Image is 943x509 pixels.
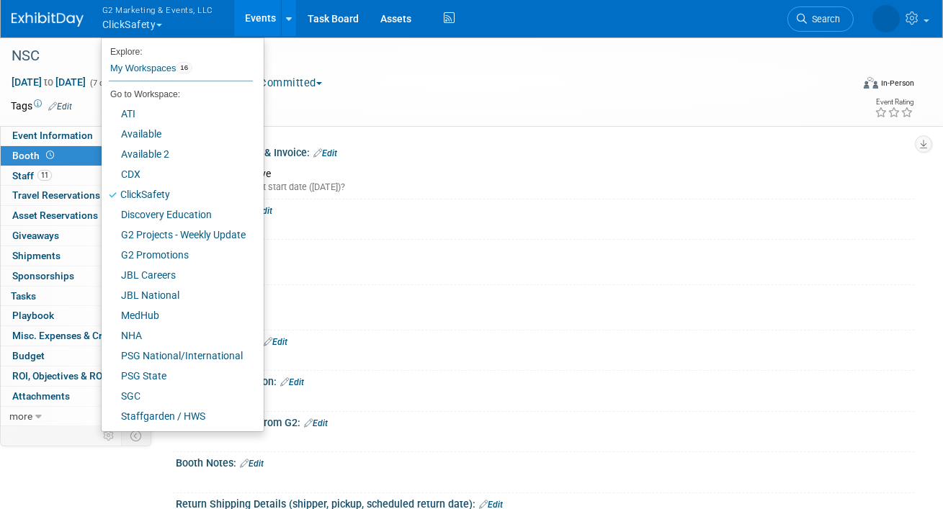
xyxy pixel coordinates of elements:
span: Tasks [11,290,36,302]
div: Event Rating [875,99,913,106]
div: Booth Notes: [176,452,914,471]
td: Tags [11,99,72,113]
span: G2 Marketing & Events, LLC [102,2,213,17]
span: Sponsorships [12,270,74,281]
a: Search [787,6,854,32]
a: Staffgarden / HWS [102,406,253,426]
img: ExhibitDay [12,12,84,27]
a: ClickSafety [102,184,253,204]
td: Toggle Event Tabs [122,426,151,445]
a: Giveaways [1,226,151,246]
a: ROI, Objectives & ROO [1,366,151,386]
span: Giveaways [12,230,59,241]
div: Ideally by: event start date ([DATE])? [191,181,903,194]
div: Need to Reserve [187,163,903,194]
a: G2 Projects - Weekly Update [102,225,253,245]
a: Sponsorships [1,266,151,286]
a: Shipments [1,246,151,266]
a: Tasks [1,287,151,306]
span: Travel Reservations [12,189,100,201]
a: Edit [264,337,287,347]
div: 20x20 [187,302,903,324]
a: Misc. Expenses & Credits [1,326,151,346]
span: Asset Reservations [12,210,98,221]
div: NSC [6,43,837,69]
div: Booth Reservation & Invoice: [176,142,914,161]
td: Personalize Event Tab Strip [97,426,122,445]
span: Event Information [12,130,93,141]
span: to [42,76,55,88]
a: more [1,407,151,426]
a: Available 2 [102,144,253,164]
img: Nora McQuillan [872,5,900,32]
a: ATI [102,104,253,124]
span: Staff [12,170,52,181]
span: more [9,410,32,422]
a: G2 Promotions [102,245,253,265]
a: JBL National [102,285,253,305]
a: Budget [1,346,151,366]
span: Search [807,14,840,24]
a: Edit [304,418,328,428]
a: Staff11 [1,166,151,186]
a: PSG State [102,366,253,386]
span: Shipments [12,250,61,261]
div: Included in Booth: [176,330,914,349]
a: Edit [240,459,264,469]
span: ROI, Objectives & ROO [12,370,109,382]
a: Playbook [1,306,151,325]
li: Explore: [102,43,253,56]
a: MedHub [102,305,253,325]
a: NHA [102,325,253,346]
div: Booth Size: [176,285,914,303]
a: Event Information [1,126,151,145]
li: Go to Workspace: [102,85,253,104]
div: Supplies Shipped from G2: [176,412,914,431]
span: 16 [176,62,192,73]
span: 11 [37,170,52,181]
a: Travel Reservations [1,186,151,205]
span: Budget [12,350,45,361]
a: Discovery Education [102,204,253,225]
div: 744 [187,257,903,279]
a: Edit [313,148,337,158]
span: Attachments [12,390,70,402]
a: My Workspaces16 [109,56,253,81]
span: Playbook [12,310,54,321]
span: Booth not reserved yet [43,150,57,161]
span: Misc. Expenses & Credits [12,330,125,341]
div: Payment Type: [176,199,914,218]
div: In-Person [880,78,914,89]
a: Available [102,124,253,144]
button: Committed [242,76,328,91]
a: Asset Reservations [1,206,151,225]
a: PSG National/International [102,346,253,366]
span: [DATE] [DATE] [11,76,86,89]
a: Attachments [1,387,151,406]
span: Booth [12,150,57,161]
a: Edit [48,102,72,112]
div: Shipping Information: [176,371,914,389]
a: SGC [102,386,253,406]
img: Format-Inperson.png [864,77,878,89]
a: CDX [102,164,253,184]
a: Edit [280,377,304,387]
div: Event Format [782,75,914,96]
div: Booth Number: [176,240,914,258]
span: (7 days) [89,78,119,88]
a: JBL Careers [102,265,253,285]
a: Booth [1,146,151,166]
